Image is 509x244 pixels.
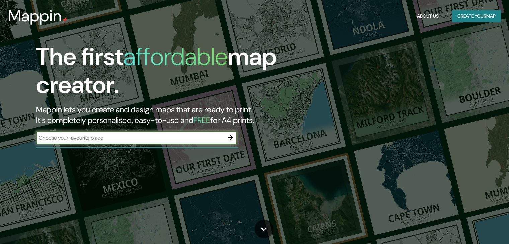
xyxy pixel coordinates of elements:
h1: affordable [123,41,228,72]
h3: Mappin [8,7,62,25]
button: Create yourmap [452,10,501,22]
button: About Us [414,10,441,22]
img: mappin-pin [62,17,67,23]
input: Choose your favourite place [36,134,224,142]
h5: FREE [193,115,210,125]
h2: Mappin lets you create and design maps that are ready to print. It's completely personalised, eas... [36,104,291,126]
h1: The first map creator. [36,43,291,104]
